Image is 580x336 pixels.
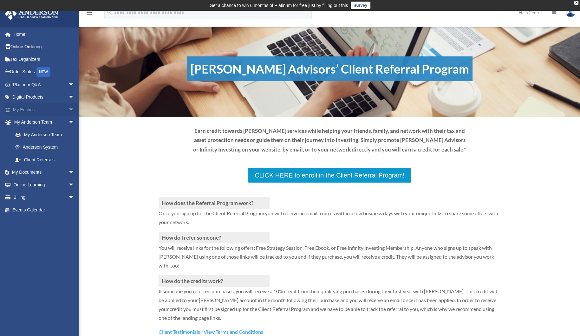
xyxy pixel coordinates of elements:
[159,232,270,243] h3: How do I refer someone?
[4,166,84,179] a: My Documentsarrow_drop_down
[248,167,411,183] a: CLICK HERE to enroll in the Client Referral Program!
[68,166,81,179] span: arrow_drop_down
[4,78,84,91] a: Platinum Q&Aarrow_drop_down
[159,197,270,209] h3: How does the Referral Program work?
[4,116,84,129] a: My Anderson Teamarrow_drop_down
[9,153,81,166] a: Client Referrals
[193,126,467,154] p: Earn credit towards [PERSON_NAME] services while helping your friends, family, and network with t...
[4,103,84,116] a: My Entitiesarrow_drop_down
[36,67,50,77] div: NEW
[68,91,81,104] span: arrow_drop_down
[159,209,501,232] p: Once you sign up for the Client Referral Program you will receive an email from us within a few b...
[9,128,84,141] a: My Anderson Team
[3,8,60,20] img: Anderson Advisors Platinum Portal
[86,9,93,16] i: menu
[351,2,370,9] a: survey
[68,178,81,191] span: arrow_drop_down
[4,53,84,66] a: Tax Organizers
[68,78,81,91] span: arrow_drop_down
[106,9,113,16] i: search
[4,191,84,204] a: Billingarrow_drop_down
[4,41,84,53] a: Online Ordering
[4,204,84,216] a: Events Calendar
[4,91,84,104] a: Digital Productsarrow_drop_down
[4,178,84,191] a: Online Learningarrow_drop_down
[4,66,84,79] a: Order StatusNEW
[4,28,84,41] a: Home
[187,56,472,81] h1: [PERSON_NAME] Advisors’ Client Referral Program
[574,1,578,5] div: close
[68,191,81,204] span: arrow_drop_down
[159,275,270,287] h3: How do the credits work?
[86,11,93,16] a: menu
[9,141,84,154] a: Anderson System
[68,116,81,129] span: arrow_drop_down
[159,287,501,327] p: If someone you referred purchases, you will receive a 10% credit from their qualifying purchases ...
[68,103,81,116] span: arrow_drop_down
[566,8,575,17] img: User Pic
[159,243,501,275] p: You will receive links for the following offers: Free Strategy Session, Free Ebook, or Free Infin...
[210,2,348,9] div: Get a chance to win 6 months of Platinum for free just by filling out this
